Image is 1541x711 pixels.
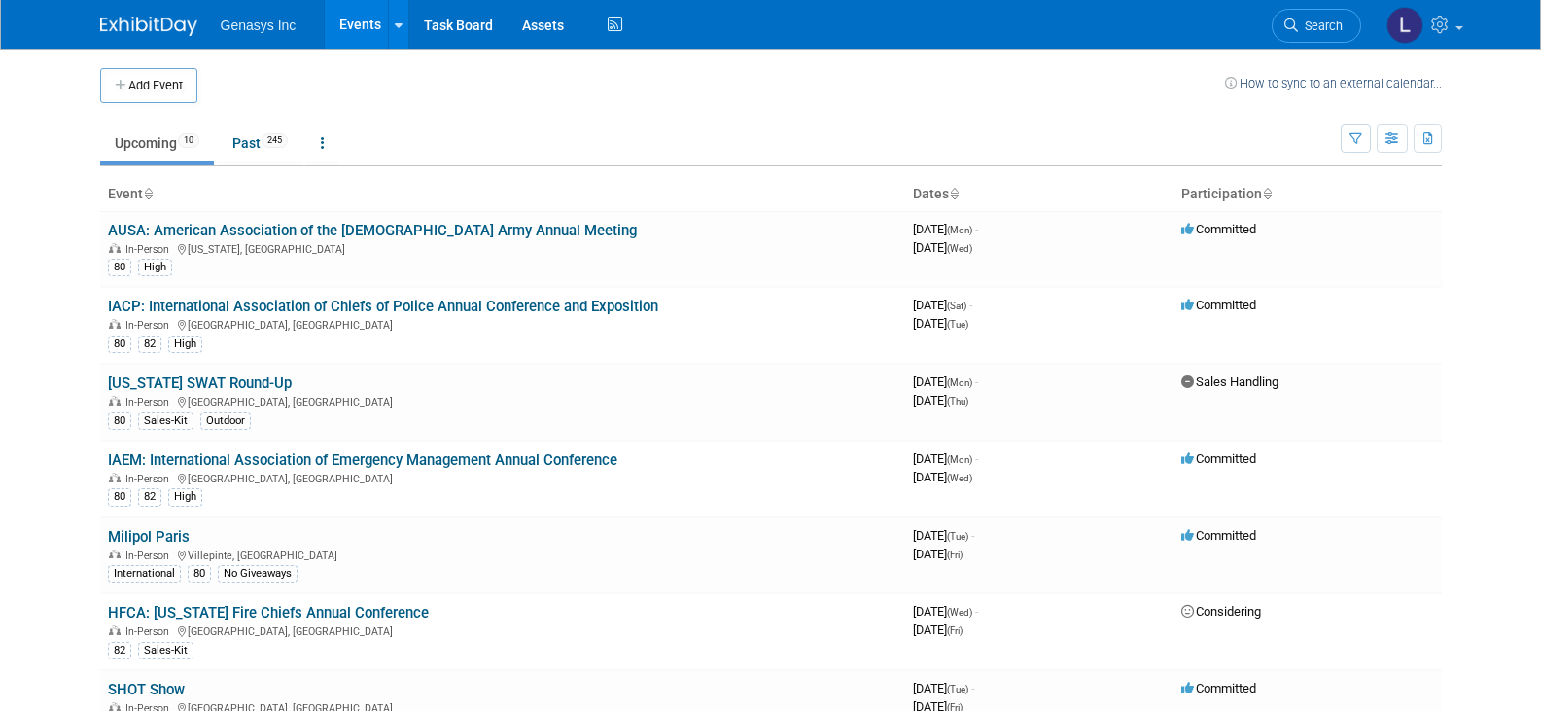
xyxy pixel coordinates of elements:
[1181,222,1256,236] span: Committed
[218,124,302,161] a: Past245
[138,259,172,276] div: High
[947,319,968,330] span: (Tue)
[947,396,968,407] span: (Thu)
[913,470,972,484] span: [DATE]
[109,473,121,482] img: In-Person Event
[1181,298,1256,312] span: Committed
[138,336,161,353] div: 82
[109,319,121,329] img: In-Person Event
[109,243,121,253] img: In-Person Event
[913,393,968,408] span: [DATE]
[221,18,297,33] span: Genasys Inc
[947,301,966,311] span: (Sat)
[108,393,897,409] div: [GEOGRAPHIC_DATA], [GEOGRAPHIC_DATA]
[1181,528,1256,543] span: Committed
[975,604,978,619] span: -
[1181,451,1256,466] span: Committed
[975,451,978,466] span: -
[125,473,175,485] span: In-Person
[218,565,298,583] div: No Giveaways
[913,547,963,561] span: [DATE]
[108,528,190,546] a: Milipol Paris
[108,451,617,469] a: IAEM: International Association of Emergency Management Annual Conference
[108,565,181,583] div: International
[949,186,959,201] a: Sort by Start Date
[108,240,897,256] div: [US_STATE], [GEOGRAPHIC_DATA]
[138,412,193,430] div: Sales-Kit
[1181,604,1261,619] span: Considering
[108,470,897,485] div: [GEOGRAPHIC_DATA], [GEOGRAPHIC_DATA]
[125,243,175,256] span: In-Person
[947,550,963,560] span: (Fri)
[138,488,161,506] div: 82
[100,17,197,36] img: ExhibitDay
[100,68,197,103] button: Add Event
[125,396,175,409] span: In-Person
[913,528,974,543] span: [DATE]
[947,531,968,542] span: (Tue)
[125,625,175,638] span: In-Person
[1262,186,1272,201] a: Sort by Participation Type
[975,222,978,236] span: -
[108,298,658,315] a: IACP: International Association of Chiefs of Police Annual Conference and Exposition
[913,622,963,637] span: [DATE]
[125,319,175,332] span: In-Person
[947,684,968,694] span: (Tue)
[1181,374,1278,389] span: Sales Handling
[108,681,185,698] a: SHOT Show
[913,222,978,236] span: [DATE]
[108,642,131,659] div: 82
[108,412,131,430] div: 80
[975,374,978,389] span: -
[947,243,972,254] span: (Wed)
[913,298,972,312] span: [DATE]
[913,374,978,389] span: [DATE]
[947,625,963,636] span: (Fri)
[108,222,637,239] a: AUSA: American Association of the [DEMOGRAPHIC_DATA] Army Annual Meeting
[143,186,153,201] a: Sort by Event Name
[1298,18,1343,33] span: Search
[971,528,974,543] span: -
[913,316,968,331] span: [DATE]
[947,607,972,618] span: (Wed)
[108,604,429,622] a: HFCA: [US_STATE] Fire Chiefs Annual Conference
[971,681,974,695] span: -
[262,133,288,148] span: 245
[913,240,972,255] span: [DATE]
[100,124,214,161] a: Upcoming10
[947,473,972,483] span: (Wed)
[913,451,978,466] span: [DATE]
[969,298,972,312] span: -
[108,547,897,562] div: Villepinte, [GEOGRAPHIC_DATA]
[168,488,202,506] div: High
[947,225,972,235] span: (Mon)
[108,336,131,353] div: 80
[168,336,202,353] div: High
[1225,76,1442,90] a: How to sync to an external calendar...
[1386,7,1423,44] img: Lucy Temprano
[125,550,175,562] span: In-Person
[188,565,211,583] div: 80
[947,377,972,388] span: (Mon)
[1173,178,1442,211] th: Participation
[109,625,121,635] img: In-Person Event
[178,133,199,148] span: 10
[108,316,897,332] div: [GEOGRAPHIC_DATA], [GEOGRAPHIC_DATA]
[1181,681,1256,695] span: Committed
[1272,9,1361,43] a: Search
[108,259,131,276] div: 80
[108,622,897,638] div: [GEOGRAPHIC_DATA], [GEOGRAPHIC_DATA]
[108,374,292,392] a: [US_STATE] SWAT Round-Up
[905,178,1173,211] th: Dates
[109,550,121,559] img: In-Person Event
[100,178,905,211] th: Event
[138,642,193,659] div: Sales-Kit
[109,396,121,406] img: In-Person Event
[913,604,978,619] span: [DATE]
[947,454,972,465] span: (Mon)
[108,488,131,506] div: 80
[913,681,974,695] span: [DATE]
[200,412,251,430] div: Outdoor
